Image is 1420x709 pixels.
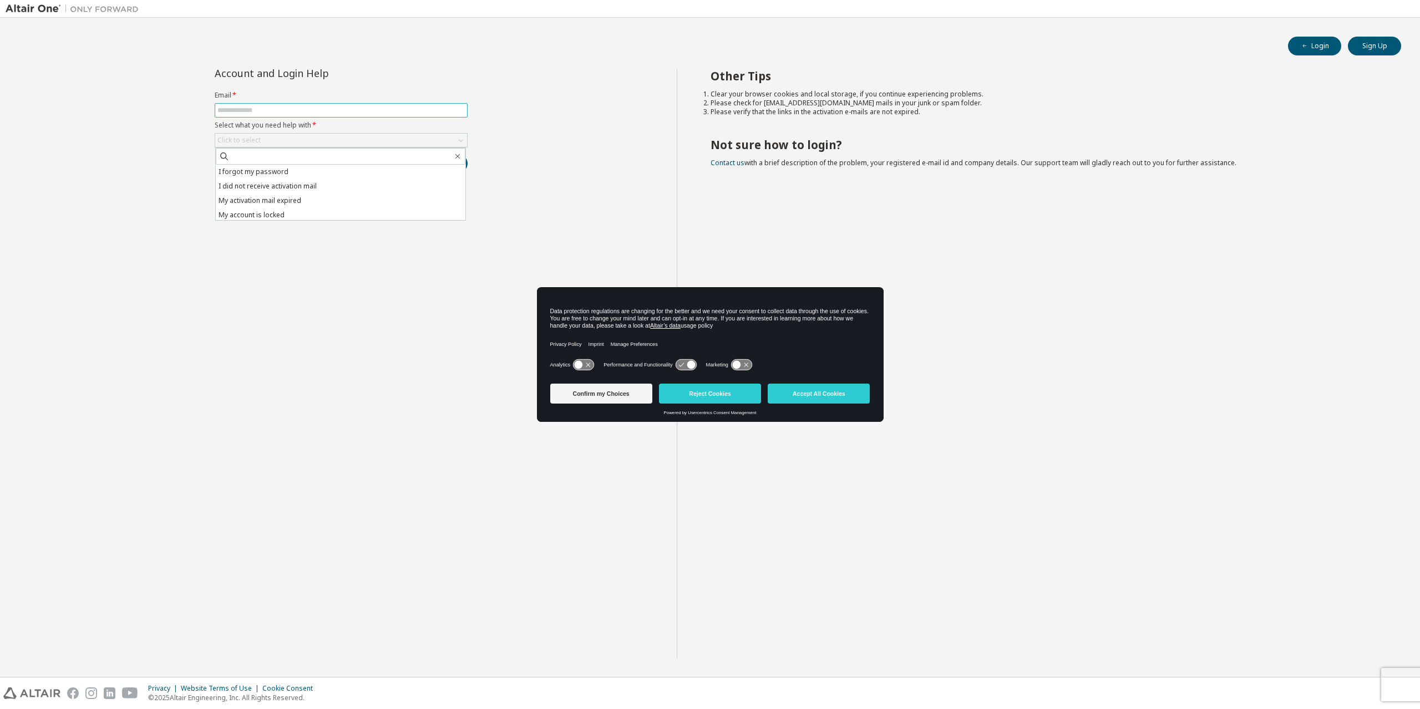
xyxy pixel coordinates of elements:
div: Account and Login Help [215,69,417,78]
button: Login [1288,37,1341,55]
a: Contact us [711,158,744,167]
div: Website Terms of Use [181,684,262,693]
img: instagram.svg [85,687,97,699]
li: I forgot my password [216,165,465,179]
label: Select what you need help with [215,121,468,130]
div: Click to select [215,134,467,147]
button: Sign Up [1348,37,1401,55]
p: © 2025 Altair Engineering, Inc. All Rights Reserved. [148,693,319,702]
img: youtube.svg [122,687,138,699]
img: Altair One [6,3,144,14]
div: Cookie Consent [262,684,319,693]
img: facebook.svg [67,687,79,699]
div: Privacy [148,684,181,693]
li: Please verify that the links in the activation e-mails are not expired. [711,108,1382,116]
li: Clear your browser cookies and local storage, if you continue experiencing problems. [711,90,1382,99]
img: altair_logo.svg [3,687,60,699]
img: linkedin.svg [104,687,115,699]
li: Please check for [EMAIL_ADDRESS][DOMAIN_NAME] mails in your junk or spam folder. [711,99,1382,108]
label: Email [215,91,468,100]
div: Click to select [217,136,261,145]
span: with a brief description of the problem, your registered e-mail id and company details. Our suppo... [711,158,1236,167]
h2: Not sure how to login? [711,137,1382,152]
h2: Other Tips [711,69,1382,83]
